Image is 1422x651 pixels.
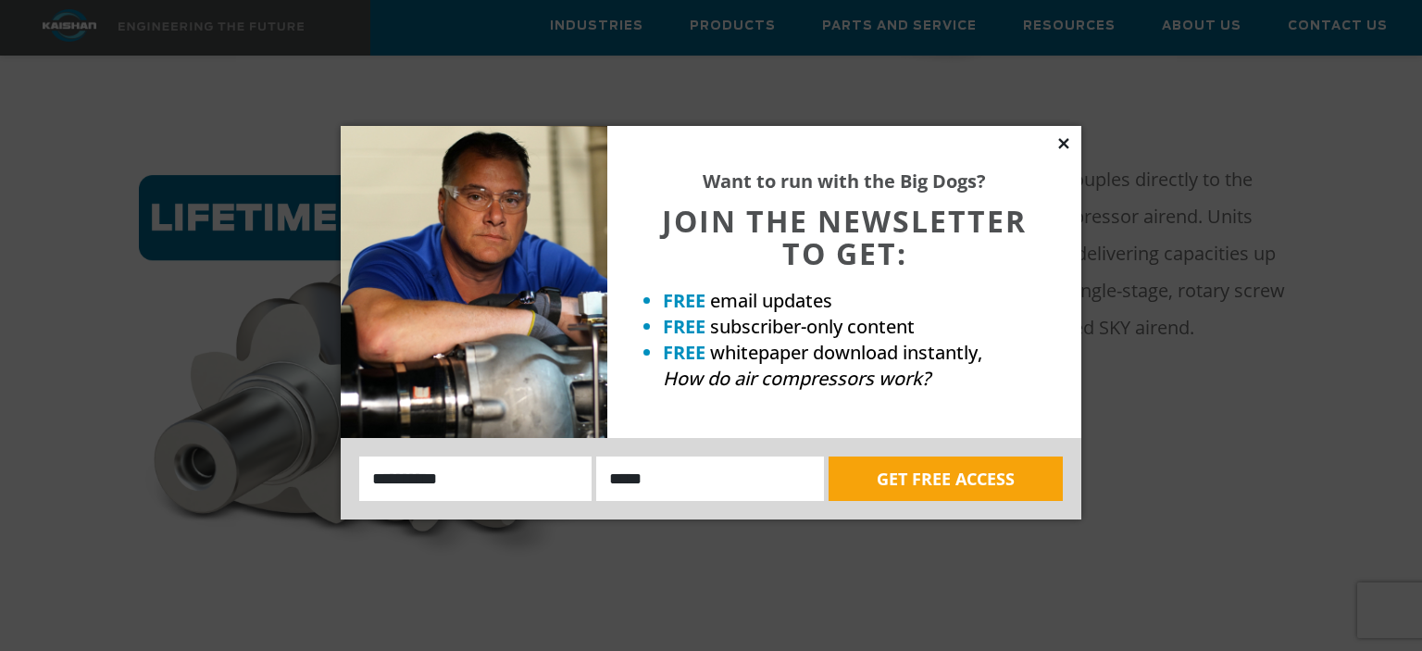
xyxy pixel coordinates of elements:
[359,457,592,501] input: Name:
[596,457,824,501] input: Email
[710,340,982,365] span: whitepaper download instantly,
[663,340,705,365] strong: FREE
[1055,135,1072,152] button: Close
[829,457,1063,501] button: GET FREE ACCESS
[663,366,930,391] em: How do air compressors work?
[663,288,705,313] strong: FREE
[710,288,832,313] span: email updates
[662,201,1027,273] span: JOIN THE NEWSLETTER TO GET:
[710,314,915,339] span: subscriber-only content
[663,314,705,339] strong: FREE
[703,169,986,194] strong: Want to run with the Big Dogs?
